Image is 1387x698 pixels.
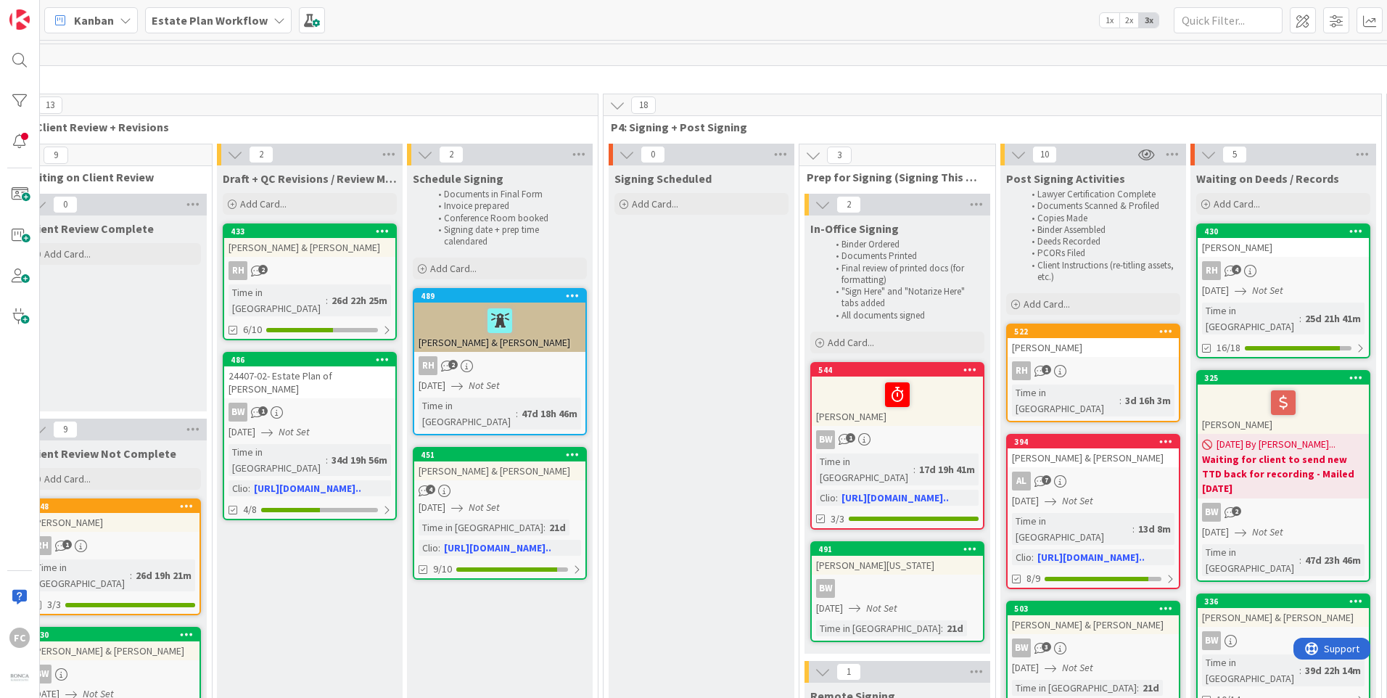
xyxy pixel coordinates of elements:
div: RH [33,536,52,555]
div: BW [33,665,52,683]
div: 24407-02- Estate Plan of [PERSON_NAME] [224,366,395,398]
div: 336[PERSON_NAME] & [PERSON_NAME] [1198,595,1369,627]
span: : [130,567,132,583]
div: 503 [1014,604,1179,614]
span: Add Card... [632,197,678,210]
span: Kanban [74,12,114,29]
div: 39d 22h 14m [1301,662,1365,678]
span: [DATE] By [PERSON_NAME]... [1217,437,1335,452]
span: [DATE] [1012,660,1039,676]
div: [PERSON_NAME][US_STATE] [812,556,983,575]
span: 18 [631,97,656,114]
div: 430 [1204,226,1369,237]
a: 522[PERSON_NAME]RHTime in [GEOGRAPHIC_DATA]:3d 16h 3m [1006,324,1180,422]
div: 394[PERSON_NAME] & [PERSON_NAME] [1008,435,1179,467]
div: 433 [224,225,395,238]
div: 325 [1198,371,1369,385]
span: P4: Signing + Post Signing [611,120,1363,134]
div: 26d 22h 25m [328,292,391,308]
div: 21d [1139,680,1163,696]
div: RH [419,356,437,375]
span: : [1132,521,1135,537]
div: 491 [812,543,983,556]
div: [PERSON_NAME] & [PERSON_NAME] [414,461,585,480]
div: 548 [35,501,199,512]
span: 9 [53,421,78,438]
a: 394[PERSON_NAME] & [PERSON_NAME]AL[DATE]Not SetTime in [GEOGRAPHIC_DATA]:13d 8mClio:[URL][DOMAIN_... [1006,434,1180,589]
span: Add Card... [430,262,477,275]
div: RH [229,261,247,280]
span: 0 [53,196,78,213]
span: Add Card... [44,472,91,485]
li: Binder Ordered [828,239,982,250]
div: 34d 19h 56m [328,452,391,468]
span: Signing Scheduled [614,171,712,186]
a: [URL][DOMAIN_NAME].. [254,482,361,495]
span: 2 [448,360,458,369]
span: 3 [1042,642,1051,652]
li: Deeds Recorded [1024,236,1178,247]
span: 1 [836,663,861,681]
div: RH [1198,261,1369,280]
div: 530 [35,630,199,640]
a: 451[PERSON_NAME] & [PERSON_NAME][DATE]Not SetTime in [GEOGRAPHIC_DATA]:21dClio:[URL][DOMAIN_NAME]... [413,447,587,580]
div: 451 [414,448,585,461]
span: [DATE] [229,424,255,440]
span: Add Card... [1214,197,1260,210]
li: Signing date + prep time calendared [430,224,585,248]
b: Estate Plan Workflow [152,13,268,28]
div: 47d 23h 46m [1301,552,1365,568]
span: 2 [249,146,273,163]
div: BW [1198,631,1369,650]
img: Visit kanbanzone.com [9,9,30,30]
div: 544 [812,364,983,377]
span: Add Card... [828,336,874,349]
div: [PERSON_NAME] & [PERSON_NAME] [28,641,199,660]
span: Add Card... [1024,297,1070,311]
span: Waiting on Client Review [23,170,194,184]
span: [DATE] [1202,283,1229,298]
a: 430[PERSON_NAME]RH[DATE]Not SetTime in [GEOGRAPHIC_DATA]:25d 21h 41m16/18 [1196,223,1370,358]
img: avatar [9,668,30,689]
li: "Sign Here" and "Notarize Here" tabs added [828,286,982,310]
div: BW [816,579,835,598]
div: Clio [419,540,438,556]
div: [PERSON_NAME] [812,377,983,426]
div: 522 [1008,325,1179,338]
div: BW [224,403,395,422]
span: : [1299,311,1301,327]
div: 503[PERSON_NAME] & [PERSON_NAME] [1008,602,1179,634]
div: [PERSON_NAME] [28,513,199,532]
span: : [516,406,518,422]
span: 1 [258,406,268,416]
span: : [248,480,250,496]
div: 489[PERSON_NAME] & [PERSON_NAME] [414,290,585,352]
div: Clio [229,480,248,496]
i: Not Set [1252,284,1283,297]
div: 26d 19h 21m [132,567,195,583]
div: FC [9,628,30,648]
div: Time in [GEOGRAPHIC_DATA] [1012,385,1119,416]
div: 486 [224,353,395,366]
span: 4 [426,485,435,494]
span: Add Card... [240,197,287,210]
li: PCORs Filed [1024,247,1178,259]
div: RH [28,536,199,555]
div: 25d 21h 41m [1301,311,1365,327]
span: In-Office Signing [810,221,899,236]
div: [PERSON_NAME] & [PERSON_NAME] [1008,615,1179,634]
span: [DATE] [1202,525,1229,540]
i: Not Set [279,425,310,438]
span: : [1137,680,1139,696]
div: 430[PERSON_NAME] [1198,225,1369,257]
div: 522[PERSON_NAME] [1008,325,1179,357]
span: 3/3 [831,512,844,527]
i: Not Set [1062,661,1093,674]
span: : [941,620,943,636]
div: 451[PERSON_NAME] & [PERSON_NAME] [414,448,585,480]
span: [DATE] [1012,493,1039,509]
span: Support [30,2,66,20]
span: 2 [258,265,268,274]
li: Lawyer Certification Complete [1024,189,1178,200]
div: AL [1012,472,1031,490]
